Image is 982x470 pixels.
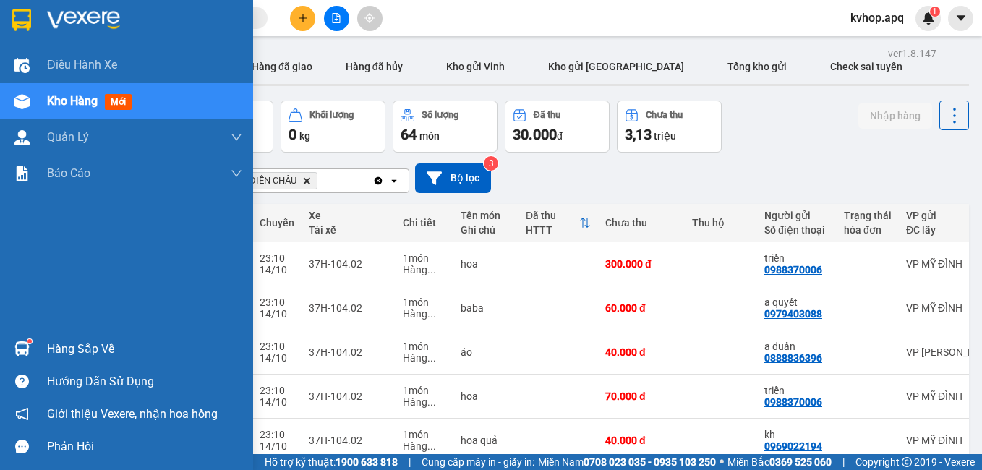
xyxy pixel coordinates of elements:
[260,341,294,352] div: 23:10
[290,6,315,31] button: plus
[231,132,242,143] span: down
[513,126,557,143] span: 30.000
[47,405,218,423] span: Giới thiệu Vexere, nhận hoa hồng
[15,407,29,421] span: notification
[888,46,936,61] div: ver 1.8.147
[260,252,294,264] div: 23:10
[324,6,349,31] button: file-add
[605,302,678,314] div: 60.000 đ
[364,13,375,23] span: aim
[298,13,308,23] span: plus
[505,101,610,153] button: Đã thu30.000đ
[403,296,446,308] div: 1 món
[422,454,534,470] span: Cung cấp máy in - giấy in:
[309,346,388,358] div: 37H-104.02
[764,352,822,364] div: 0888836396
[14,166,30,181] img: solution-icon
[842,454,845,470] span: |
[427,396,436,408] span: ...
[461,258,511,270] div: hoa
[14,130,30,145] img: warehouse-icon
[769,456,832,468] strong: 0369 525 060
[388,175,400,187] svg: open
[372,175,384,187] svg: Clear all
[409,454,411,470] span: |
[518,204,598,242] th: Toggle SortBy
[605,258,678,270] div: 300.000 đ
[260,308,294,320] div: 14/10
[538,454,716,470] span: Miền Nam
[427,352,436,364] span: ...
[858,103,932,129] button: Nhập hàng
[461,390,511,402] div: hoa
[14,58,30,73] img: warehouse-icon
[403,385,446,396] div: 1 món
[692,217,750,228] div: Thu hộ
[584,456,716,468] strong: 0708 023 035 - 0935 103 250
[47,164,90,182] span: Báo cáo
[830,61,902,72] span: Check sai tuyến
[309,390,388,402] div: 37H-104.02
[839,9,915,27] span: kvhop.apq
[605,390,678,402] div: 70.000 đ
[764,341,829,352] div: a duẩn
[14,341,30,356] img: warehouse-icon
[346,61,403,72] span: Hàng đã hủy
[289,126,296,143] span: 0
[646,110,683,120] div: Chưa thu
[764,224,829,236] div: Số điện thoại
[403,352,446,364] div: Hàng thông thường
[764,429,829,440] div: kh
[461,435,511,446] div: hoa quả
[236,175,296,187] span: VP DIỄN CHÂU
[357,6,383,31] button: aim
[320,174,322,188] input: Selected VP DIỄN CHÂU.
[12,9,31,31] img: logo-vxr
[309,210,388,221] div: Xe
[309,224,388,236] div: Tài xế
[105,94,132,110] span: mới
[331,13,341,23] span: file-add
[231,168,242,179] span: down
[461,210,511,221] div: Tên món
[605,346,678,358] div: 40.000 đ
[309,110,354,120] div: Khối lượng
[47,436,242,458] div: Phản hồi
[844,210,892,221] div: Trạng thái
[260,217,294,228] div: Chuyến
[461,224,511,236] div: Ghi chú
[605,435,678,446] div: 40.000 đ
[15,375,29,388] span: question-circle
[299,130,310,142] span: kg
[260,385,294,396] div: 23:10
[526,224,579,236] div: HTTT
[281,101,385,153] button: Khối lượng0kg
[422,110,458,120] div: Số lượng
[625,126,652,143] span: 3,13
[309,302,388,314] div: 37H-104.02
[654,130,676,142] span: triệu
[617,101,722,153] button: Chưa thu3,13 triệu
[403,264,446,275] div: Hàng thông thường
[605,217,678,228] div: Chưa thu
[403,429,446,440] div: 1 món
[764,296,829,308] div: a quyết
[461,302,511,314] div: baba
[955,12,968,25] span: caret-down
[764,252,829,264] div: triển
[427,308,436,320] span: ...
[15,440,29,453] span: message
[534,110,560,120] div: Đã thu
[14,94,30,109] img: warehouse-icon
[930,7,940,17] sup: 1
[948,6,973,31] button: caret-down
[309,435,388,446] div: 37H-104.02
[336,456,398,468] strong: 1900 633 818
[526,210,579,221] div: Đã thu
[720,459,724,465] span: ⚪️
[240,49,324,84] button: Hàng đã giao
[461,346,511,358] div: áo
[403,440,446,452] div: Hàng thông thường
[309,258,388,270] div: 37H-104.02
[419,130,440,142] span: món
